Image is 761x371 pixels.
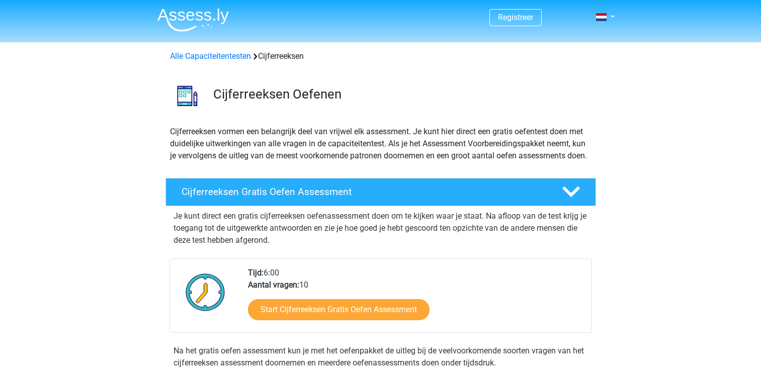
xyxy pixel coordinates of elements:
[166,74,209,117] img: cijferreeksen
[180,267,231,317] img: Klok
[498,13,533,22] a: Registreer
[170,126,591,162] p: Cijferreeksen vormen een belangrijk deel van vrijwel elk assessment. Je kunt hier direct een grat...
[248,299,430,320] a: Start Cijferreeksen Gratis Oefen Assessment
[174,210,588,246] p: Je kunt direct een gratis cijferreeksen oefenassessment doen om te kijken waar je staat. Na afloo...
[240,267,591,332] div: 6:00 10
[157,8,229,32] img: Assessly
[213,86,588,102] h3: Cijferreeksen Oefenen
[248,268,264,277] b: Tijd:
[182,186,546,198] h4: Cijferreeksen Gratis Oefen Assessment
[170,51,251,61] a: Alle Capaciteitentesten
[166,50,596,62] div: Cijferreeksen
[161,178,600,206] a: Cijferreeksen Gratis Oefen Assessment
[170,345,592,369] div: Na het gratis oefen assessment kun je met het oefenpakket de uitleg bij de veelvoorkomende soorte...
[248,280,299,290] b: Aantal vragen:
